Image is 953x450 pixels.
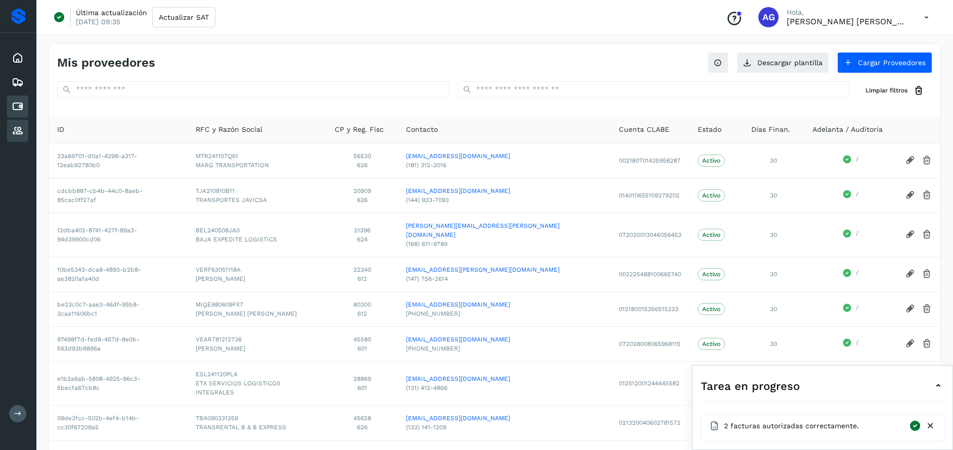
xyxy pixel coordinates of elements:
[406,414,603,423] a: [EMAIL_ADDRESS][DOMAIN_NAME]
[335,235,390,244] span: 624
[611,213,690,257] td: 072020013046056453
[812,229,889,241] div: /
[196,186,319,195] span: TJA210810B11
[611,405,690,440] td: 021320040602781572
[406,239,603,248] span: (168) 611-9789
[406,423,603,432] span: (133) 141-1209
[406,383,603,392] span: (131) 412-4866
[406,274,603,283] span: (147) 756-2614
[196,124,262,135] span: RFC y Razón Social
[49,361,188,405] td: e1b2a6ab-5808-4925-96c3-5becfa67cb8c
[196,274,319,283] span: [PERSON_NAME]
[49,326,188,361] td: 97498f7d-fed8-457d-8e0b-563d93b8896a
[698,124,721,135] span: Estado
[812,338,889,350] div: /
[335,344,390,353] span: 601
[770,340,777,347] span: 30
[335,300,390,309] span: 80300
[702,231,720,238] p: Activo
[812,303,889,315] div: /
[49,213,188,257] td: 12dba402-8741-427f-89a3-94d39900cd06
[335,226,390,235] span: 21396
[335,152,390,161] span: 56530
[406,124,438,135] span: Contacto
[406,344,603,353] span: [PHONE_NUMBER]
[335,309,390,318] span: 612
[737,52,829,73] button: Descargar plantilla
[57,124,64,135] span: ID
[406,265,603,274] a: [EMAIL_ADDRESS][PERSON_NAME][DOMAIN_NAME]
[406,186,603,195] a: [EMAIL_ADDRESS][DOMAIN_NAME]
[196,423,319,432] span: TRANSRENTAL B & B EXPRESS
[49,405,188,440] td: 09de3fcc-502b-4ef4-b14b-cc30f67209a5
[812,189,889,202] div: /
[701,374,944,398] div: Tarea en progreso
[335,374,390,383] span: 28869
[702,271,720,278] p: Activo
[406,195,603,205] span: (144) 933-7093
[7,47,28,69] div: Inicio
[335,414,390,423] span: 45628
[812,268,889,280] div: /
[406,221,603,239] a: [PERSON_NAME][EMAIL_ADDRESS][PERSON_NAME][DOMAIN_NAME]
[196,226,319,235] span: BEL240508JA0
[611,178,690,213] td: 014010655109279202
[7,95,28,118] div: Cuentas por pagar
[335,383,390,392] span: 601
[611,257,690,291] td: 002225488100665740
[770,231,777,238] span: 30
[611,143,690,178] td: 002180701435958287
[196,300,319,309] span: MIQE980609FX7
[770,271,777,278] span: 30
[335,161,390,170] span: 626
[76,8,147,17] p: Última actualización
[406,335,603,344] a: [EMAIL_ADDRESS][DOMAIN_NAME]
[787,17,908,26] p: Abigail Gonzalez Leon
[619,124,669,135] span: Cuenta CLABE
[335,195,390,205] span: 626
[837,52,932,73] button: Cargar Proveedores
[196,195,319,205] span: TRANSPORTES JAVICSA
[787,8,908,17] p: Hola,
[196,335,319,344] span: VEAR781212736
[335,274,390,283] span: 612
[196,309,319,318] span: [PERSON_NAME] [PERSON_NAME]
[611,361,690,405] td: 012512001244445582
[406,300,603,309] a: [EMAIL_ADDRESS][DOMAIN_NAME]
[196,235,319,244] span: BAJA EXPEDITE LOGISTICS
[701,378,800,394] span: Tarea en progreso
[152,7,215,27] button: Actualizar SAT
[196,161,319,170] span: MARG TRANSPORTATION
[857,81,932,100] button: Limpiar filtros
[49,178,188,213] td: cdcbb887-cb4b-44c0-8aeb-85cac0ff27af
[335,335,390,344] span: 45580
[159,14,209,21] span: Actualizar SAT
[406,152,603,161] a: [EMAIL_ADDRESS][DOMAIN_NAME]
[196,265,319,274] span: VERF63051118A
[702,306,720,313] p: Activo
[196,370,319,379] span: ESL241120PL4
[335,265,390,274] span: 22340
[196,344,319,353] span: [PERSON_NAME]
[866,86,907,95] span: Limpiar filtros
[406,309,603,318] span: [PHONE_NUMBER]
[196,379,319,397] span: ETX SERVICIOS LOGISTICOS INTEGRALES
[335,124,384,135] span: CP y Reg. Fisc
[49,291,188,326] td: be23c0c7-aae3-46df-95b8-3caa11606bc1
[751,124,790,135] span: Días Finan.
[770,157,777,164] span: 30
[812,124,883,135] span: Adelanta / Auditoría
[770,306,777,313] span: 30
[406,374,603,383] a: [EMAIL_ADDRESS][DOMAIN_NAME]
[49,257,188,291] td: 10be5343-dca8-4893-b2b8-ae3820afa40d
[812,155,889,167] div: /
[770,192,777,199] span: 30
[7,71,28,93] div: Embarques
[611,326,690,361] td: 072028008065968115
[335,423,390,432] span: 626
[335,186,390,195] span: 20909
[702,157,720,164] p: Activo
[406,161,603,170] span: (181) 312-3016
[196,152,319,161] span: MTR241107Q61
